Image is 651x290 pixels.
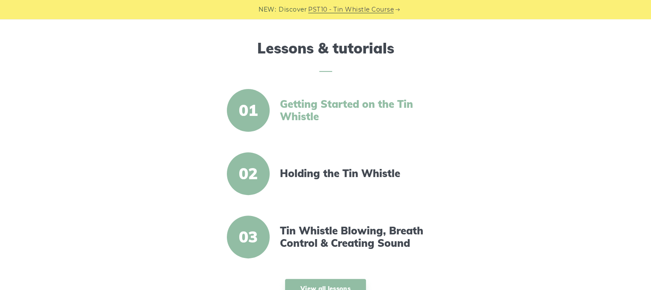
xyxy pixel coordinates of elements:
a: PST10 - Tin Whistle Course [308,5,394,15]
a: Getting Started on the Tin Whistle [280,98,427,123]
span: 02 [227,152,270,195]
a: Tin Whistle Blowing, Breath Control & Creating Sound [280,225,427,249]
span: NEW: [259,5,276,15]
span: 01 [227,89,270,132]
h2: Lessons & tutorials [84,40,567,72]
a: Holding the Tin Whistle [280,167,427,180]
span: Discover [279,5,307,15]
span: 03 [227,216,270,258]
